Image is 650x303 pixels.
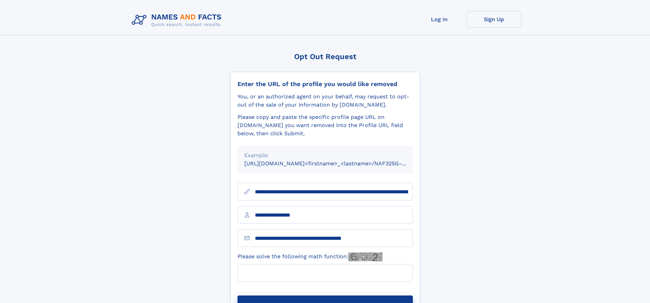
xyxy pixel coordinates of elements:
[129,11,227,29] img: Logo Names and Facts
[237,113,413,138] div: Please copy and paste the specific profile page URL on [DOMAIN_NAME] you want removed into the Pr...
[244,160,426,167] small: [URL][DOMAIN_NAME]<firstname>_<lastname>/NAF325G-xxxxxxxx
[237,80,413,88] div: Enter the URL of the profile you would like removed
[237,93,413,109] div: You, or an authorized agent on your behalf, may request to opt-out of the sale of your informatio...
[412,11,467,28] a: Log In
[230,52,420,61] div: Opt Out Request
[237,252,382,261] label: Please solve the following math function:
[244,151,406,160] div: Example:
[467,11,521,28] a: Sign Up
